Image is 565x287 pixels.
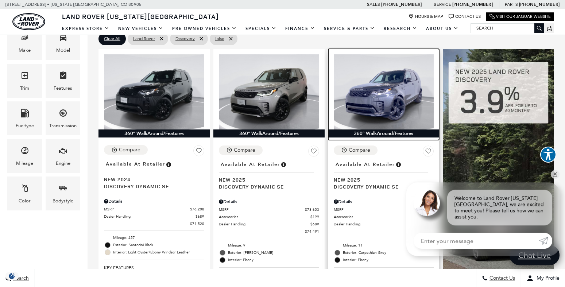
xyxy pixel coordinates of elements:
span: Available at Retailer [106,160,165,168]
div: ColorColor [7,177,42,210]
span: $199 [310,214,319,220]
span: Accessories [334,214,425,220]
span: New 2025 [219,176,314,183]
img: 2024 Land Rover Discovery Dynamic SE [104,54,204,129]
input: Search [471,24,544,32]
a: New Vehicles [114,22,168,35]
span: Mileage [20,144,29,159]
a: Service & Parts [320,22,379,35]
span: Model [59,31,67,46]
img: Land Rover [12,13,45,30]
div: TrimTrim [7,64,42,98]
div: Model [56,46,70,54]
span: Trim [20,69,29,84]
a: Specials [241,22,281,35]
div: Mileage [16,159,33,167]
span: Fueltype [20,107,29,122]
button: Save Vehicle [423,146,434,159]
div: Pricing Details - Discovery Dynamic SE [334,198,434,205]
a: Accessories $199 [219,214,319,220]
div: TransmissionTransmission [46,101,80,135]
a: Hours & Map [409,14,443,19]
a: Contact Us [449,14,481,19]
a: Available at RetailerNew 2025Discovery Dynamic SE [334,159,434,190]
span: Interior: Ebony [343,256,434,264]
span: Exterior: Carpathian Grey [343,249,434,256]
span: MSRP [104,206,190,212]
div: Color [19,197,31,205]
div: MileageMileage [7,139,42,173]
img: Agent profile photo [414,190,440,216]
img: 2025 Land Rover Discovery Dynamic SE [334,54,434,129]
aside: Accessibility Help Desk [540,147,556,164]
a: Accessories $199 [334,214,434,220]
span: Sales [367,2,380,7]
div: Bodystyle [53,197,73,205]
input: Enter your message [414,233,539,249]
a: About Us [422,22,463,35]
span: Discovery Dynamic SE [219,183,314,190]
button: Compare Vehicle [219,146,263,155]
div: EngineEngine [46,139,80,173]
a: MSRP $80,125 [334,207,434,212]
li: Mileage: 11 [334,242,434,249]
div: Transmission [49,122,77,130]
a: Finance [281,22,320,35]
span: Dealer Handling [219,221,310,227]
div: Features [54,84,72,92]
nav: Main Navigation [58,22,463,35]
span: Exterior: [PERSON_NAME] [228,249,319,256]
span: $689 [196,214,204,219]
span: Make [20,31,29,46]
span: Dealer Handling [334,221,425,227]
a: Dealer Handling $689 [334,221,434,227]
div: Compare [349,147,370,154]
button: Explore your accessibility options [540,147,556,163]
button: Save Vehicle [193,145,204,159]
div: BodystyleBodystyle [46,177,80,210]
div: 360° WalkAround/Features [98,129,210,137]
span: Transmission [59,107,67,122]
div: Compare [234,147,255,154]
span: Accessories [219,214,310,220]
span: Interior: Ebony [228,256,319,264]
span: Discovery [175,34,195,43]
span: $76,208 [190,206,204,212]
a: Dealer Handling $689 [219,221,319,227]
div: Welcome to Land Rover [US_STATE][GEOGRAPHIC_DATA], we are excited to meet you! Please tell us how... [447,190,552,225]
span: Exterior: Santorini Black [113,241,204,249]
li: Mileage: 9 [219,242,319,249]
div: Fueltype [16,122,34,130]
button: Open user profile menu [521,269,565,287]
span: Land Rover [133,34,155,43]
span: Interior: Light Oyster/Ebony Windsor Leather [113,249,204,256]
a: EXPRESS STORE [58,22,114,35]
span: $73,603 [305,207,319,212]
span: $689 [310,221,319,227]
a: $81,013 [334,229,434,234]
span: false [215,34,224,43]
span: Service [434,2,451,7]
a: Dealer Handling $689 [104,214,204,219]
div: 360° WalkAround/Features [328,129,440,137]
div: ModelModel [46,26,80,60]
span: Bodystyle [59,182,67,197]
span: Parts [505,2,518,7]
div: Trim [20,84,29,92]
span: Vehicle is in stock and ready for immediate delivery. Due to demand, availability is subject to c... [280,160,287,168]
a: Research [379,22,422,35]
span: Available at Retailer [221,160,280,168]
a: Available at RetailerNew 2025Discovery Dynamic SE [219,159,319,190]
li: Mileage: 457 [104,234,204,241]
a: Pre-Owned Vehicles [168,22,241,35]
div: Pricing Details - Discovery Dynamic SE [104,198,204,205]
span: Contact Us [488,275,515,281]
span: MSRP [219,207,305,212]
a: MSRP $73,603 [219,207,319,212]
span: $74,491 [305,229,319,234]
span: Color [20,182,29,197]
span: Land Rover [US_STATE][GEOGRAPHIC_DATA] [62,12,219,21]
div: Pricing Details - Discovery Dynamic SE [219,198,319,205]
a: [STREET_ADDRESS] • [US_STATE][GEOGRAPHIC_DATA], CO 80905 [5,2,142,7]
a: [PHONE_NUMBER] [519,1,560,7]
